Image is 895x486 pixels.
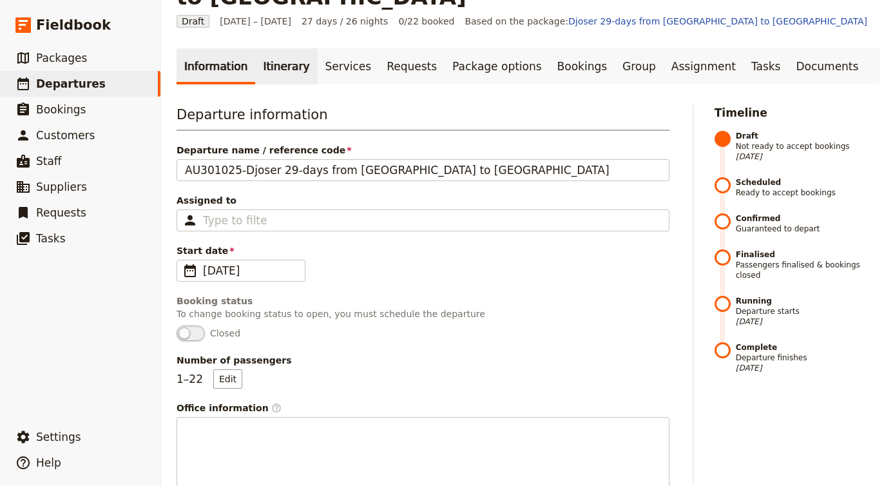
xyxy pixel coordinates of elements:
h3: Departure information [177,105,669,131]
h2: Timeline [715,105,880,121]
span: Departure finishes [736,342,880,373]
input: Departure name / reference code [177,159,669,181]
span: Closed [210,327,240,340]
span: Start date [177,244,669,257]
span: Based on the package: [465,15,867,28]
span: Departure name / reference code [177,144,669,157]
input: Assigned to [203,213,267,228]
span: [DATE] [736,151,880,162]
strong: Complete [736,342,880,353]
span: ​ [182,263,198,278]
a: Information [177,48,255,84]
span: Customers [36,129,95,142]
div: Booking status [177,295,669,307]
a: Package options [445,48,549,84]
div: Office information [177,402,669,414]
strong: Confirmed [736,213,880,224]
span: Packages [36,52,87,64]
span: 27 days / 26 nights [302,15,389,28]
span: Suppliers [36,180,87,193]
a: Bookings [550,48,615,84]
span: Settings [36,431,81,443]
span: ​ [271,403,282,413]
span: Staff [36,155,62,168]
a: Djoser 29-days from [GEOGRAPHIC_DATA] to [GEOGRAPHIC_DATA] [568,16,867,26]
span: Passengers finalised & bookings closed [736,249,880,280]
span: [DATE] [736,316,880,327]
a: Assignment [664,48,744,84]
span: Ready to accept bookings [736,177,880,198]
span: Not ready to accept bookings [736,131,880,162]
span: Tasks [36,232,66,245]
span: Departure starts [736,296,880,327]
span: Number of passengers [177,354,669,367]
a: Documents [788,48,866,84]
a: Itinerary [255,48,317,84]
span: Draft [177,15,209,28]
span: Departures [36,77,106,90]
span: [DATE] [203,263,297,278]
span: Fieldbook [36,15,111,35]
strong: Scheduled [736,177,880,188]
a: Tasks [744,48,789,84]
span: Guaranteed to depart [736,213,880,234]
strong: Draft [736,131,880,141]
span: Help [36,456,61,469]
p: To change booking status to open, you must schedule the departure [177,307,669,320]
span: [DATE] [736,363,880,373]
span: [DATE] – [DATE] [220,15,291,28]
a: Requests [379,48,445,84]
span: Requests [36,206,86,219]
strong: Finalised [736,249,880,260]
a: Group [615,48,664,84]
span: 0/22 booked [398,15,454,28]
button: Number of passengers1–22 [213,369,242,389]
strong: Running [736,296,880,306]
span: Bookings [36,103,86,116]
span: Assigned to [177,194,669,207]
p: 1 – 22 [177,369,242,389]
a: Services [318,48,380,84]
